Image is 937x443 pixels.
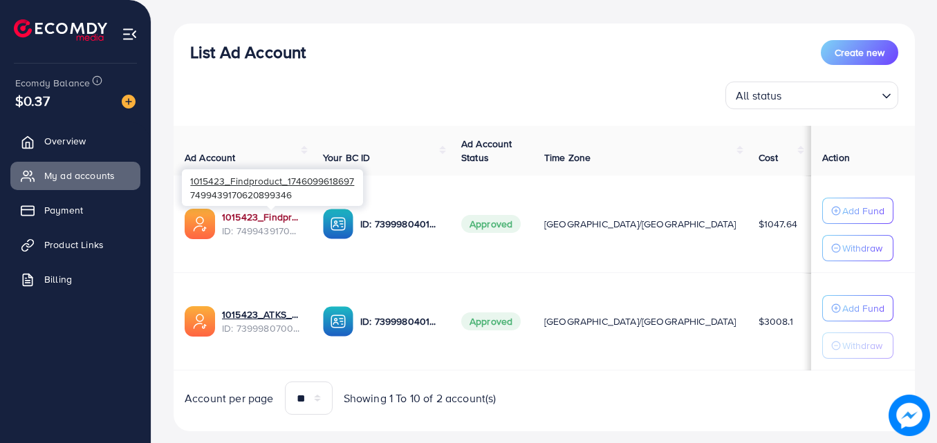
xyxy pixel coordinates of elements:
span: All status [733,86,785,106]
span: [GEOGRAPHIC_DATA]/[GEOGRAPHIC_DATA] [544,217,736,231]
span: $0.37 [14,88,50,113]
span: $3008.1 [759,314,793,328]
span: Overview [44,134,86,148]
span: Payment [44,203,83,217]
span: Approved [461,312,521,330]
a: Billing [10,265,140,293]
img: ic-ads-acc.e4c84228.svg [185,209,215,239]
a: 1015423_Findproduct_1746099618697 [222,210,301,224]
img: image [122,95,136,109]
span: $1047.64 [759,217,797,231]
a: My ad accounts [10,162,140,189]
p: ID: 7399980401722310657 [360,216,439,232]
span: Approved [461,215,521,233]
div: 7499439170620899346 [182,169,363,206]
span: Product Links [44,238,104,252]
img: logo [14,19,107,41]
a: Overview [10,127,140,155]
div: <span class='underline'>1015423_ATKS_1722942278986</span></br>7399980700256075793 [222,308,301,336]
span: Ad Account Status [461,137,512,164]
span: Create new [835,46,884,59]
span: Ad Account [185,151,236,164]
button: Withdraw [822,332,893,359]
span: Showing 1 To 10 of 2 account(s) [344,390,497,406]
a: Payment [10,196,140,224]
span: Ecomdy Balance [15,76,90,90]
button: Create new [821,40,898,65]
h3: List Ad Account [190,42,306,62]
span: [GEOGRAPHIC_DATA]/[GEOGRAPHIC_DATA] [544,314,736,328]
div: Search for option [725,82,898,109]
button: Add Fund [822,198,893,224]
p: ID: 7399980401722310657 [360,313,439,330]
p: Add Fund [842,300,884,317]
span: Billing [44,272,72,286]
span: 1015423_Findproduct_1746099618697 [190,174,354,187]
p: Add Fund [842,202,884,219]
a: Product Links [10,231,140,258]
span: ID: 7399980700256075793 [222,321,301,335]
button: Withdraw [822,235,893,261]
span: Time Zone [544,151,591,164]
p: Withdraw [842,337,882,354]
span: Action [822,151,850,164]
img: menu [122,26,138,42]
span: Your BC ID [323,151,371,164]
img: ic-ba-acc.ded83a64.svg [323,209,353,239]
p: Withdraw [842,240,882,256]
a: 1015423_ATKS_1722942278986 [222,308,301,321]
img: ic-ba-acc.ded83a64.svg [323,306,353,337]
span: My ad accounts [44,169,115,182]
img: ic-ads-acc.e4c84228.svg [185,306,215,337]
input: Search for option [786,83,876,106]
button: Add Fund [822,295,893,321]
span: Cost [759,151,779,164]
img: image [889,395,930,436]
span: Account per page [185,390,274,406]
span: ID: 7499439170620899346 [222,224,301,238]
